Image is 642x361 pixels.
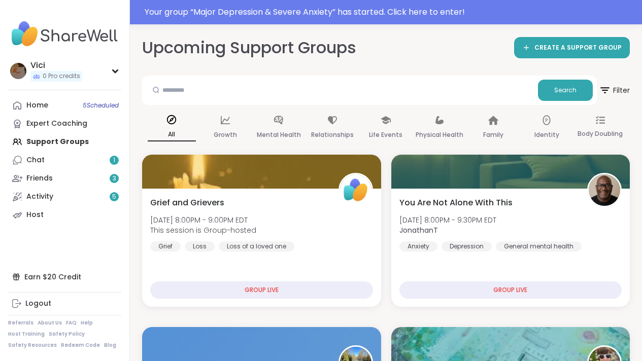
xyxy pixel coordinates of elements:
[113,174,116,183] span: 3
[214,129,237,141] p: Growth
[589,174,620,206] img: JonathanT
[26,155,45,165] div: Chat
[43,72,80,81] span: 0 Pro credits
[66,319,77,327] a: FAQ
[150,281,373,299] div: GROUP LIVE
[150,215,256,225] span: [DATE] 8:00PM - 9:00PM EDT
[399,197,513,209] span: You Are Not Alone With This
[113,156,115,165] span: 1
[150,197,224,209] span: Grief and Grievers
[399,241,437,251] div: Anxiety
[8,331,45,338] a: Host Training
[49,331,85,338] a: Safety Policy
[38,319,62,327] a: About Us
[8,151,121,169] a: Chat1
[150,225,256,235] span: This session is Group-hosted
[483,129,503,141] p: Family
[8,319,33,327] a: Referrals
[26,210,44,220] div: Host
[8,169,121,188] a: Friends3
[8,188,121,206] a: Activity5
[8,115,121,133] a: Expert Coaching
[8,16,121,52] img: ShareWell Nav Logo
[185,241,215,251] div: Loss
[8,268,121,286] div: Earn $20 Credit
[369,129,402,141] p: Life Events
[150,241,181,251] div: Grief
[61,342,100,349] a: Redeem Code
[257,129,301,141] p: Mental Health
[26,100,48,111] div: Home
[514,37,630,58] a: CREATE A SUPPORT GROUP
[10,63,26,79] img: Vici
[8,295,121,313] a: Logout
[599,78,630,102] span: Filter
[81,319,93,327] a: Help
[538,80,593,101] button: Search
[340,174,371,206] img: ShareWell
[145,6,636,18] div: Your group “ Major Depression & Severe Anxiety ” has started. Click here to enter!
[142,37,356,59] h2: Upcoming Support Groups
[534,129,559,141] p: Identity
[112,193,116,201] span: 5
[311,129,354,141] p: Relationships
[399,225,438,235] b: JonathanT
[26,119,87,129] div: Expert Coaching
[219,241,294,251] div: Loss of a loved one
[25,299,51,309] div: Logout
[416,129,463,141] p: Physical Health
[578,128,623,140] p: Body Doubling
[599,76,630,105] button: Filter
[554,86,577,95] span: Search
[442,241,492,251] div: Depression
[496,241,582,251] div: General mental health
[104,342,116,349] a: Blog
[148,128,196,141] p: All
[8,96,121,115] a: Home5Scheduled
[534,44,622,52] span: CREATE A SUPPORT GROUP
[26,192,53,202] div: Activity
[399,215,496,225] span: [DATE] 8:00PM - 9:30PM EDT
[8,206,121,224] a: Host
[30,60,82,71] div: Vici
[26,173,53,184] div: Friends
[399,281,622,299] div: GROUP LIVE
[83,101,119,110] span: 5 Scheduled
[8,342,57,349] a: Safety Resources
